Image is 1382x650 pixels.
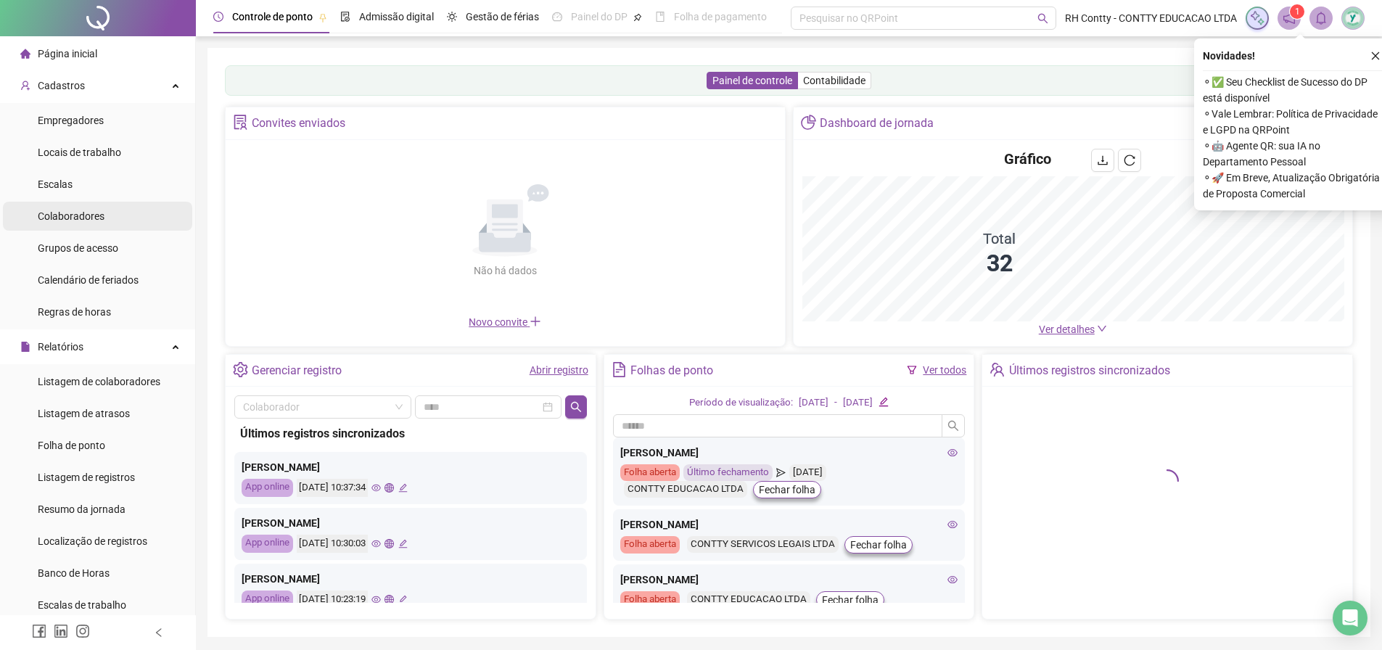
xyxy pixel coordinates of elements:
[1039,324,1095,335] span: Ver detalhes
[687,591,810,608] div: CONTTY EDUCACAO LTDA
[20,81,30,91] span: user-add
[620,572,958,588] div: [PERSON_NAME]
[38,408,130,419] span: Listagem de atrasos
[38,210,104,222] span: Colaboradores
[20,49,30,59] span: home
[242,459,580,475] div: [PERSON_NAME]
[384,539,394,548] span: global
[844,536,913,554] button: Fechar folha
[1151,465,1183,497] span: loading
[759,482,815,498] span: Fechar folha
[242,535,293,553] div: App online
[1097,155,1109,166] span: download
[297,479,368,497] div: [DATE] 10:37:34
[1065,10,1237,26] span: RH Contty - CONTTY EDUCACAO LTDA
[469,316,541,328] span: Novo convite
[879,397,888,406] span: edit
[850,537,907,553] span: Fechar folha
[530,316,541,327] span: plus
[1097,324,1107,334] span: down
[1039,324,1107,335] a: Ver detalhes down
[38,306,111,318] span: Regras de horas
[923,364,966,376] a: Ver todos
[1333,601,1367,635] div: Open Intercom Messenger
[947,448,958,458] span: eye
[371,539,381,548] span: eye
[398,539,408,548] span: edit
[242,591,293,609] div: App online
[947,420,959,432] span: search
[38,242,118,254] span: Grupos de acesso
[620,591,680,609] div: Folha aberta
[398,483,408,493] span: edit
[240,424,581,443] div: Últimos registros sincronizados
[38,376,160,387] span: Listagem de colaboradores
[822,592,879,608] span: Fechar folha
[801,115,816,130] span: pie-chart
[233,362,248,377] span: setting
[1290,4,1304,19] sup: 1
[38,440,105,451] span: Folha de ponto
[38,147,121,158] span: Locais de trabalho
[242,571,580,587] div: [PERSON_NAME]
[1249,10,1265,26] img: sparkle-icon.fc2bf0ac1784a2077858766a79e2daf3.svg
[820,111,934,136] div: Dashboard de jornada
[242,479,293,497] div: App online
[674,11,767,22] span: Folha de pagamento
[1037,13,1048,24] span: search
[571,11,628,22] span: Painel do DP
[803,75,865,86] span: Contabilidade
[252,358,342,383] div: Gerenciar registro
[20,342,30,352] span: file
[466,11,539,22] span: Gestão de férias
[630,358,713,383] div: Folhas de ponto
[359,11,434,22] span: Admissão digital
[38,80,85,91] span: Cadastros
[789,464,826,481] div: [DATE]
[1009,358,1170,383] div: Últimos registros sincronizados
[75,624,90,638] span: instagram
[213,12,223,22] span: clock-circle
[1342,7,1364,29] img: 82867
[620,517,958,532] div: [PERSON_NAME]
[683,464,773,481] div: Último fechamento
[447,12,457,22] span: sun
[689,395,793,411] div: Período de visualização:
[620,445,958,461] div: [PERSON_NAME]
[371,483,381,493] span: eye
[947,519,958,530] span: eye
[907,365,917,375] span: filter
[1203,48,1255,64] span: Novidades !
[38,115,104,126] span: Empregadores
[834,395,837,411] div: -
[318,13,327,22] span: pushpin
[371,595,381,604] span: eye
[38,48,97,59] span: Página inicial
[1315,12,1328,25] span: bell
[32,624,46,638] span: facebook
[252,111,345,136] div: Convites enviados
[1004,149,1051,169] h4: Gráfico
[552,12,562,22] span: dashboard
[384,595,394,604] span: global
[1124,155,1135,166] span: reload
[38,535,147,547] span: Localização de registros
[799,395,828,411] div: [DATE]
[398,595,408,604] span: edit
[38,599,126,611] span: Escalas de trabalho
[570,401,582,413] span: search
[384,483,394,493] span: global
[655,12,665,22] span: book
[1370,51,1381,61] span: close
[297,535,368,553] div: [DATE] 10:30:03
[633,13,642,22] span: pushpin
[38,341,83,353] span: Relatórios
[620,536,680,554] div: Folha aberta
[776,464,786,481] span: send
[38,178,73,190] span: Escalas
[843,395,873,411] div: [DATE]
[687,536,839,553] div: CONTTY SERVICOS LEGAIS LTDA
[947,575,958,585] span: eye
[753,481,821,498] button: Fechar folha
[38,274,139,286] span: Calendário de feriados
